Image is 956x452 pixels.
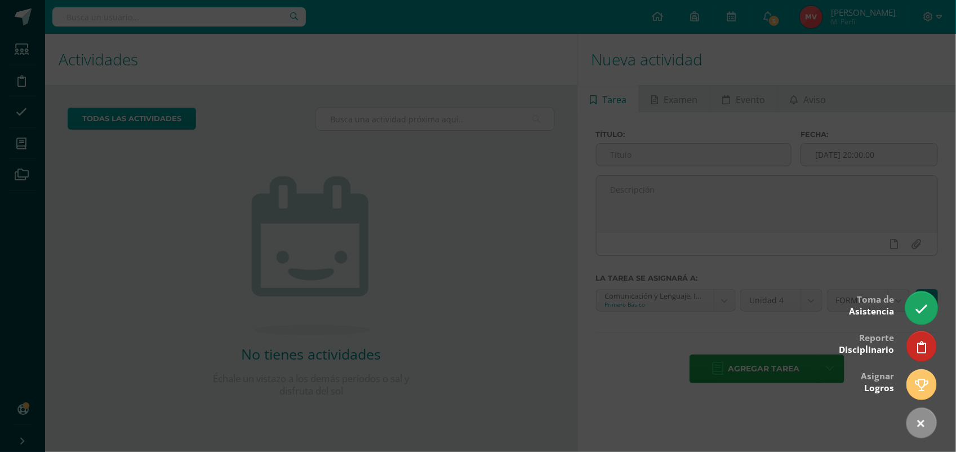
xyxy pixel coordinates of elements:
[861,363,894,400] div: Asignar
[864,382,894,394] span: Logros
[839,344,894,356] span: Disciplinario
[849,305,894,317] span: Asistencia
[839,325,894,361] div: Reporte
[849,286,894,323] div: Toma de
